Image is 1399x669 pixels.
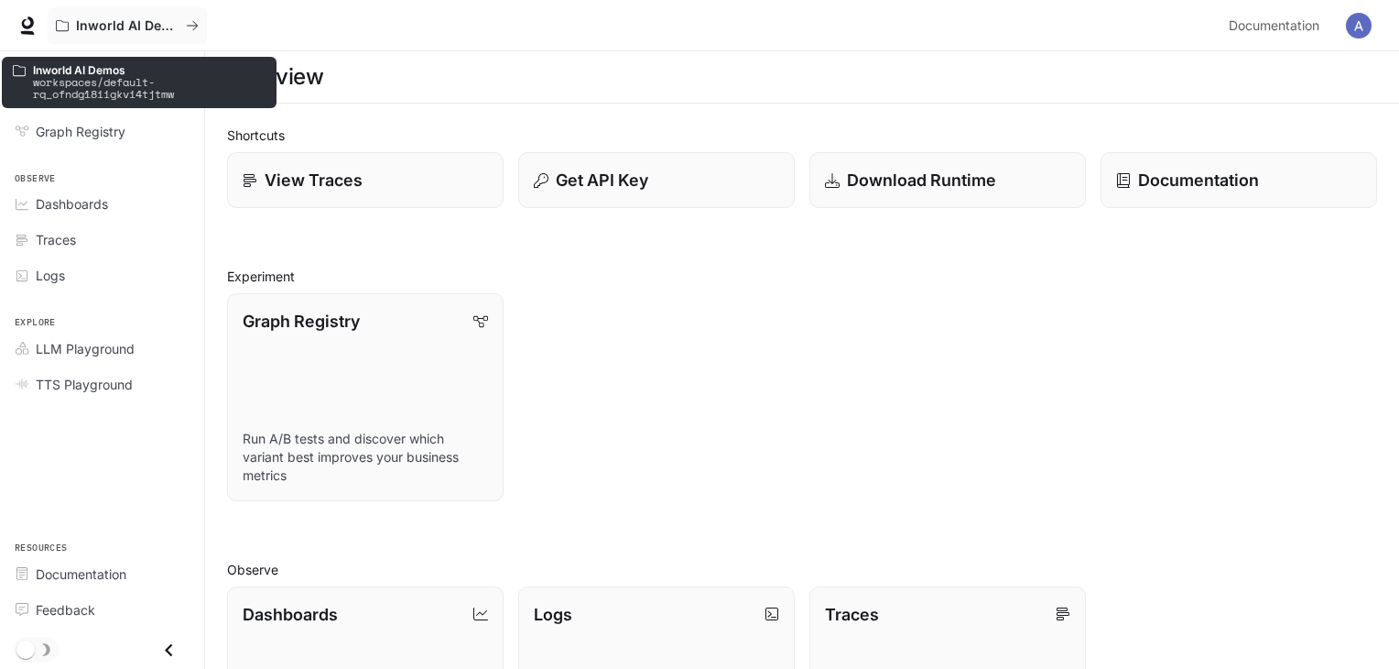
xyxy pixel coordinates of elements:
[7,558,197,590] a: Documentation
[518,152,795,208] button: Get API Key
[36,375,133,394] span: TTS Playground
[33,76,266,100] p: workspaces/default-rq_ofndg18iigkvi4tjtmw
[36,122,125,141] span: Graph Registry
[243,430,488,485] p: Run A/B tests and discover which variant best improves your business metrics
[7,368,197,400] a: TTS Playground
[243,309,360,334] p: Graph Registry
[33,64,266,76] p: Inworld AI Demos
[1138,168,1259,192] p: Documentation
[36,339,135,358] span: LLM Playground
[227,293,504,501] a: Graph RegistryRun A/B tests and discover which variant best improves your business metrics
[36,266,65,285] span: Logs
[36,194,108,214] span: Dashboards
[847,168,996,192] p: Download Runtime
[7,224,197,256] a: Traces
[1101,152,1377,208] a: Documentation
[227,560,1377,579] h2: Observe
[36,565,126,584] span: Documentation
[76,18,179,34] p: Inworld AI Demos
[7,115,197,148] a: Graph Registry
[36,230,76,249] span: Traces
[825,602,879,627] p: Traces
[1340,7,1377,44] button: User avatar
[809,152,1086,208] a: Download Runtime
[7,594,197,626] a: Feedback
[227,126,1377,145] h2: Shortcuts
[556,168,648,192] p: Get API Key
[227,267,1377,286] h2: Experiment
[7,188,197,220] a: Dashboards
[534,602,572,627] p: Logs
[243,602,338,627] p: Dashboards
[7,259,197,291] a: Logs
[48,7,207,44] button: All workspaces
[7,333,197,365] a: LLM Playground
[265,168,363,192] p: View Traces
[16,639,35,659] span: Dark mode toggle
[1229,15,1319,38] span: Documentation
[36,600,95,620] span: Feedback
[227,152,504,208] a: View Traces
[1221,7,1333,44] a: Documentation
[148,631,190,669] button: Close drawer
[1346,13,1372,38] img: User avatar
